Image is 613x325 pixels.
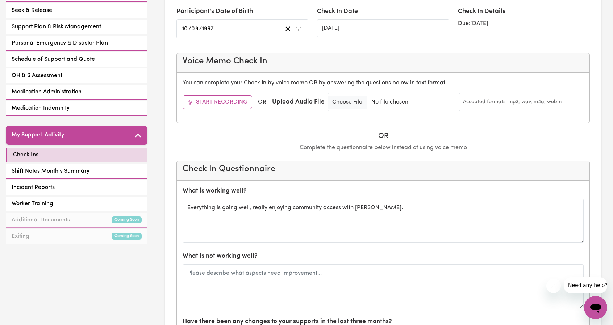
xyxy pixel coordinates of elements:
small: Accepted formats: mp3, wav, m4a, webm [463,98,562,106]
a: OH & S Assessment [6,68,147,83]
span: Incident Reports [12,183,55,192]
h4: Voice Memo Check In [183,56,584,67]
span: Need any help? [4,5,44,11]
a: Additional DocumentsComing Soon [6,213,147,228]
a: Shift Notes Monthly Summary [6,164,147,179]
span: Exiting [12,232,29,241]
h4: Check In Questionnaire [183,164,584,174]
small: Coming Soon [112,216,142,223]
h5: OR [176,132,590,140]
p: You can complete your Check In by voice memo OR by answering the questions below in text format. [183,79,584,87]
label: What is working well? [183,186,247,196]
span: Shift Notes Monthly Summary [12,167,89,176]
a: Personal Emergency & Disaster Plan [6,36,147,51]
a: ExitingComing Soon [6,229,147,244]
label: What is not working well? [183,252,258,261]
span: OR [258,98,266,106]
iframe: Message from company [564,277,607,293]
input: ---- [202,24,214,34]
span: Medication Administration [12,88,82,96]
span: / [199,26,202,32]
span: 0 [191,26,195,32]
textarea: Everything is going well, really enjoying community access with [PERSON_NAME]. [183,199,584,243]
span: / [188,26,191,32]
span: Additional Documents [12,216,70,224]
span: Check Ins [13,151,38,159]
a: Medication Indemnity [6,101,147,116]
label: Check In Details [458,7,505,16]
span: Medication Indemnity [12,104,70,113]
a: Incident Reports [6,180,147,195]
iframe: Button to launch messaging window [584,296,607,319]
span: Personal Emergency & Disaster Plan [12,39,108,47]
a: Worker Training [6,197,147,211]
button: Start Recording [183,95,252,109]
span: Support Plan & Risk Management [12,22,101,31]
button: My Support Activity [6,126,147,145]
a: Seek & Release [6,3,147,18]
label: Check In Date [317,7,358,16]
iframe: Close message [546,279,561,293]
label: Upload Audio File [272,97,325,107]
div: Due: [DATE] [458,19,590,28]
a: Medication Administration [6,85,147,100]
span: OH & S Assessment [12,71,62,80]
span: Schedule of Support and Quote [12,55,95,64]
input: -- [192,24,199,34]
a: Check Ins [6,148,147,162]
p: Complete the questionnaire below instead of using voice memo [176,143,590,152]
h5: My Support Activity [12,132,64,139]
a: Support Plan & Risk Management [6,20,147,34]
span: Worker Training [12,199,53,208]
small: Coming Soon [112,233,142,240]
label: Participant's Date of Birth [176,7,253,16]
span: Seek & Release [12,6,52,15]
a: Schedule of Support and Quote [6,52,147,67]
input: -- [182,24,188,34]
